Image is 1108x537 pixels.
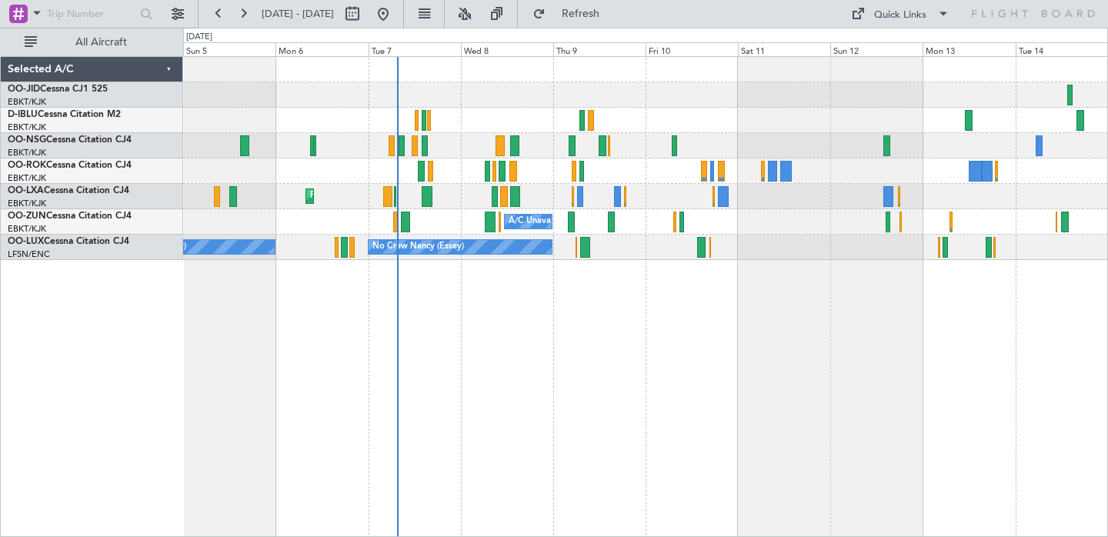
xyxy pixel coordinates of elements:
[8,122,46,133] a: EBKT/KJK
[47,2,135,25] input: Trip Number
[275,42,368,56] div: Mon 6
[553,42,646,56] div: Thu 9
[8,223,46,235] a: EBKT/KJK
[372,235,464,258] div: No Crew Nancy (Essey)
[310,185,489,208] div: Planned Maint Kortrijk-[GEOGRAPHIC_DATA]
[8,198,46,209] a: EBKT/KJK
[843,2,957,26] button: Quick Links
[646,42,738,56] div: Fri 10
[369,42,461,56] div: Tue 7
[8,147,46,158] a: EBKT/KJK
[262,7,334,21] span: [DATE] - [DATE]
[509,210,754,233] div: A/C Unavailable [GEOGRAPHIC_DATA]-[GEOGRAPHIC_DATA]
[461,42,553,56] div: Wed 8
[186,31,212,44] div: [DATE]
[8,135,46,145] span: OO-NSG
[8,237,129,246] a: OO-LUXCessna Citation CJ4
[830,42,923,56] div: Sun 12
[549,8,613,19] span: Refresh
[17,30,167,55] button: All Aircraft
[8,161,46,170] span: OO-ROK
[738,42,830,56] div: Sat 11
[1016,42,1108,56] div: Tue 14
[874,8,926,23] div: Quick Links
[8,237,44,246] span: OO-LUX
[923,42,1015,56] div: Mon 13
[8,212,132,221] a: OO-ZUNCessna Citation CJ4
[40,37,162,48] span: All Aircraft
[8,110,38,119] span: D-IBLU
[8,110,121,119] a: D-IBLUCessna Citation M2
[8,172,46,184] a: EBKT/KJK
[526,2,618,26] button: Refresh
[8,85,108,94] a: OO-JIDCessna CJ1 525
[8,161,132,170] a: OO-ROKCessna Citation CJ4
[8,186,44,195] span: OO-LXA
[8,248,50,260] a: LFSN/ENC
[8,212,46,221] span: OO-ZUN
[8,135,132,145] a: OO-NSGCessna Citation CJ4
[8,96,46,108] a: EBKT/KJK
[183,42,275,56] div: Sun 5
[8,186,129,195] a: OO-LXACessna Citation CJ4
[8,85,40,94] span: OO-JID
